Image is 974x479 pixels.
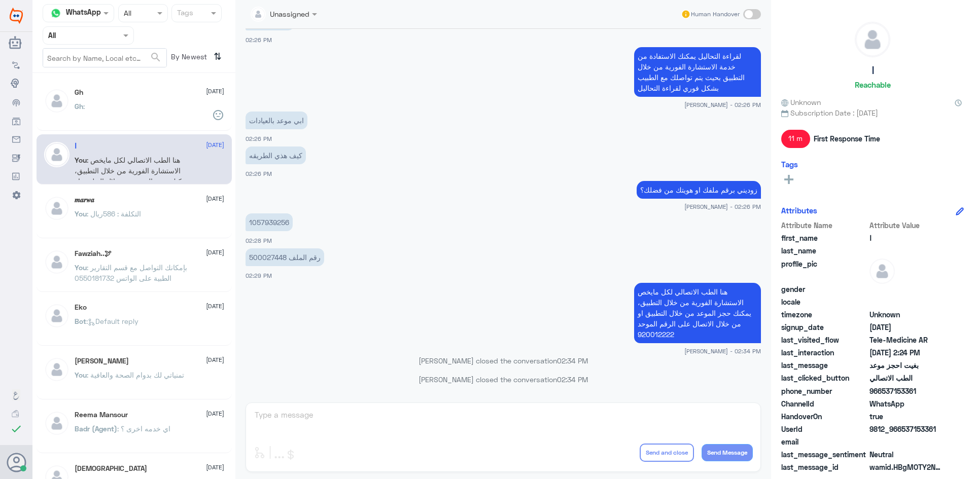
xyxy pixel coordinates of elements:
[781,424,867,434] span: UserId
[206,248,224,257] span: [DATE]
[781,233,867,243] span: first_name
[246,146,306,164] p: 7/10/2025, 2:26 PM
[206,194,224,203] span: [DATE]
[869,297,943,307] span: null
[781,386,867,396] span: phone_number
[7,453,26,472] button: Avatar
[87,209,141,218] span: : التكلفة : 586ريال
[75,357,129,365] h5: Mohammed ALRASHED
[44,142,69,167] img: defaultAdmin.png
[869,449,943,460] span: 0
[246,248,324,266] p: 7/10/2025, 2:29 PM
[781,130,810,148] span: 11 m
[781,107,964,118] span: Subscription Date : [DATE]
[855,22,890,57] img: defaultAdmin.png
[781,347,867,358] span: last_interaction
[781,398,867,409] span: ChannelId
[246,237,272,244] span: 02:28 PM
[75,102,83,110] span: Gh
[75,156,188,207] span: : هنا الطب الاتصالي لكل مايخص الاستشارة الفورية من خلال التطبيق، يمكنك حجز الموعد من خلال التطبيق...
[246,355,761,366] p: [PERSON_NAME] closed the conversation
[75,196,94,204] h5: 𝒎𝒂𝒓𝒘𝒂
[75,464,147,473] h5: سبحان الله
[246,272,272,279] span: 02:29 PM
[869,220,943,231] span: Attribute Value
[75,303,87,312] h5: Eko
[44,249,69,275] img: defaultAdmin.png
[684,202,761,211] span: [PERSON_NAME] - 02:26 PM
[44,88,69,114] img: defaultAdmin.png
[781,297,867,307] span: locale
[167,48,210,68] span: By Newest
[869,309,943,320] span: Unknown
[781,462,867,472] span: last_message_id
[246,112,307,129] p: 7/10/2025, 2:26 PM
[869,322,943,333] span: 2025-10-07T11:09:36.928Z
[206,140,224,150] span: [DATE]
[86,317,138,325] span: : Default reply
[781,309,867,320] span: timezone
[206,302,224,311] span: [DATE]
[640,444,694,462] button: Send and close
[44,357,69,382] img: defaultAdmin.png
[246,374,761,385] p: [PERSON_NAME] closed the conversation
[246,135,272,142] span: 02:26 PM
[869,411,943,422] span: true
[781,436,867,447] span: email
[83,102,85,110] span: :
[246,213,293,231] p: 7/10/2025, 2:28 PM
[10,423,22,435] i: check
[869,436,943,447] span: null
[634,283,761,343] p: 7/10/2025, 2:34 PM
[75,142,77,151] h5: ا
[702,444,753,461] button: Send Message
[684,100,761,109] span: [PERSON_NAME] - 02:26 PM
[214,48,222,65] i: ⇅
[869,284,943,294] span: null
[781,160,798,169] h6: Tags
[246,170,272,177] span: 02:26 PM
[75,424,117,433] span: Badr (Agent)
[781,220,867,231] span: Attribute Name
[869,347,943,358] span: 2025-10-07T11:24:22.7534162Z
[75,371,87,379] span: You
[75,317,86,325] span: Bot
[872,65,874,77] h5: ا
[869,462,943,472] span: wamid.HBgMOTY2NTM3MTUzMzYxFQIAEhgUM0EyQkYxQ0I3QjQwRjMxQThCQ0QA
[150,49,162,66] button: search
[246,36,272,43] span: 02:26 PM
[869,360,943,371] span: بغيت احجز موعد
[206,409,224,418] span: [DATE]
[75,88,83,97] h5: Gh
[117,424,170,433] span: : اي خدمه اخرى ؟
[691,10,740,19] span: Human Handover
[44,196,69,221] img: defaultAdmin.png
[150,51,162,63] span: search
[75,263,87,272] span: You
[781,259,867,282] span: profile_pic
[206,87,224,96] span: [DATE]
[869,424,943,434] span: 9812_966537153361
[634,47,761,97] p: 7/10/2025, 2:26 PM
[87,371,184,379] span: : تمنياتي لك بدوام الصحة والعافية
[176,7,193,20] div: Tags
[48,6,63,21] img: whatsapp.png
[869,398,943,409] span: 2
[781,206,817,215] h6: Attributes
[557,375,588,384] span: 02:34 PM
[781,322,867,333] span: signup_date
[781,411,867,422] span: HandoverOn
[781,284,867,294] span: gender
[75,209,87,218] span: You
[869,386,943,396] span: 966537153361
[781,245,867,256] span: last_name
[637,181,761,199] p: 7/10/2025, 2:26 PM
[684,347,761,355] span: [PERSON_NAME] - 02:34 PM
[10,8,23,24] img: Widebot Logo
[44,411,69,436] img: defaultAdmin.png
[206,355,224,364] span: [DATE]
[781,373,867,383] span: last_clicked_button
[869,259,895,284] img: defaultAdmin.png
[75,249,112,258] h5: Fawziah..🕊
[44,303,69,328] img: defaultAdmin.png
